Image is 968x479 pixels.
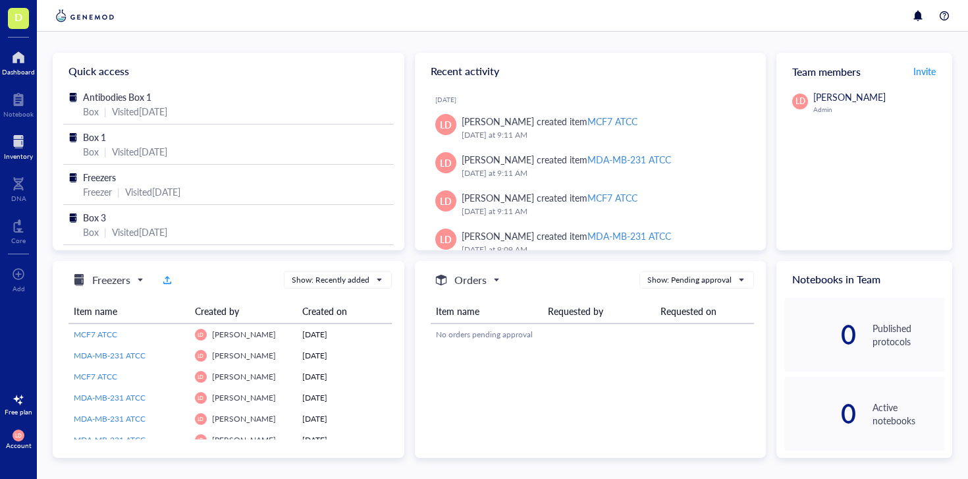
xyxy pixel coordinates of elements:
th: Requested by [543,299,655,324]
th: Created by [190,299,298,324]
div: [DATE] [302,371,387,383]
span: Antibodies Box 1 [83,90,151,103]
a: MDA-MB-231 ATCC [74,413,184,425]
span: MCF7 ATCC [74,371,117,382]
div: Show: Pending approval [647,274,732,286]
div: Visited [DATE] [125,184,180,199]
div: MDA-MB-231 ATCC [587,153,671,166]
a: MDA-MB-231 ATCC [74,392,184,404]
a: Core [11,215,26,244]
div: Visited [DATE] [112,144,167,159]
div: Freezer [83,184,112,199]
span: [PERSON_NAME] [212,434,276,445]
span: MDA-MB-231 ATCC [74,434,146,445]
div: Admin [813,105,944,113]
span: LD [198,374,204,380]
a: LD[PERSON_NAME] created itemMDA-MB-231 ATCC[DATE] at 9:11 AM [425,147,756,185]
span: Box 3 [83,211,106,224]
span: [PERSON_NAME] [813,90,886,103]
div: Free plan [5,408,32,416]
div: [DATE] [302,392,387,404]
div: | [104,144,107,159]
div: [DATE] [302,329,387,341]
div: | [117,184,120,199]
div: Visited [DATE] [112,225,167,239]
a: MDA-MB-231 ATCC [74,350,184,362]
span: LD [15,432,22,438]
span: [PERSON_NAME] [212,413,276,424]
div: 0 [784,403,856,424]
a: LD[PERSON_NAME] created itemMCF7 ATCC[DATE] at 9:11 AM [425,185,756,223]
div: Published protocols [873,322,944,348]
span: LD [198,437,204,443]
span: MDA-MB-231 ATCC [74,413,146,424]
div: [DATE] at 9:11 AM [462,205,745,218]
div: Team members [776,53,952,90]
div: Account [6,441,32,449]
div: [DATE] [302,350,387,362]
div: MCF7 ATCC [587,191,637,204]
div: [PERSON_NAME] created item [462,229,671,243]
div: [DATE] [302,434,387,446]
span: LD [440,117,452,132]
span: Freezers [83,171,116,184]
div: [PERSON_NAME] created item [462,114,637,128]
div: [DATE] at 9:11 AM [462,167,745,180]
div: Box [83,144,99,159]
h5: Orders [454,272,487,288]
a: Dashboard [2,47,35,76]
a: LD[PERSON_NAME] created itemMDA-MB-231 ATCC[DATE] at 9:09 AM [425,223,756,262]
div: Dashboard [2,68,35,76]
a: LD[PERSON_NAME] created itemMCF7 ATCC[DATE] at 9:11 AM [425,109,756,147]
div: | [104,104,107,119]
div: Box [83,225,99,239]
div: Box [83,104,99,119]
a: MDA-MB-231 ATCC [74,434,184,446]
span: LD [440,155,452,170]
div: [DATE] [302,413,387,425]
div: Quick access [53,53,404,90]
th: Requested on [655,299,754,324]
div: MCF7 ATCC [587,115,637,128]
div: Recent activity [415,53,766,90]
div: Add [13,285,25,293]
div: [PERSON_NAME] created item [462,152,671,167]
span: LD [795,96,805,107]
div: [PERSON_NAME] created item [462,190,637,205]
span: [PERSON_NAME] [212,371,276,382]
span: [PERSON_NAME] [212,392,276,403]
img: genemod-logo [53,8,117,24]
a: DNA [11,173,26,202]
div: Inventory [4,152,33,160]
a: MCF7 ATCC [74,371,184,383]
a: Inventory [4,131,33,160]
span: MCF7 ATCC [74,329,117,340]
span: LD [440,194,452,208]
div: 0 [784,324,856,345]
button: Invite [913,61,936,82]
div: Core [11,237,26,244]
span: MDA-MB-231 ATCC [74,392,146,403]
span: D [14,9,22,25]
div: No orders pending approval [436,329,749,341]
span: LD [198,352,204,358]
span: Box 1 [83,130,106,144]
div: | [104,225,107,239]
span: MDA-MB-231 ATCC [74,350,146,361]
span: LD [198,331,204,337]
span: LD [198,395,204,401]
div: Active notebooks [873,401,944,427]
span: Invite [913,65,936,78]
div: [DATE] at 9:11 AM [462,128,745,142]
span: [PERSON_NAME] [212,329,276,340]
a: MCF7 ATCC [74,329,184,341]
th: Item name [68,299,190,324]
th: Item name [431,299,543,324]
h5: Freezers [92,272,130,288]
div: Visited [DATE] [112,104,167,119]
span: [PERSON_NAME] [212,350,276,361]
div: DNA [11,194,26,202]
a: Notebook [3,89,34,118]
div: Notebook [3,110,34,118]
